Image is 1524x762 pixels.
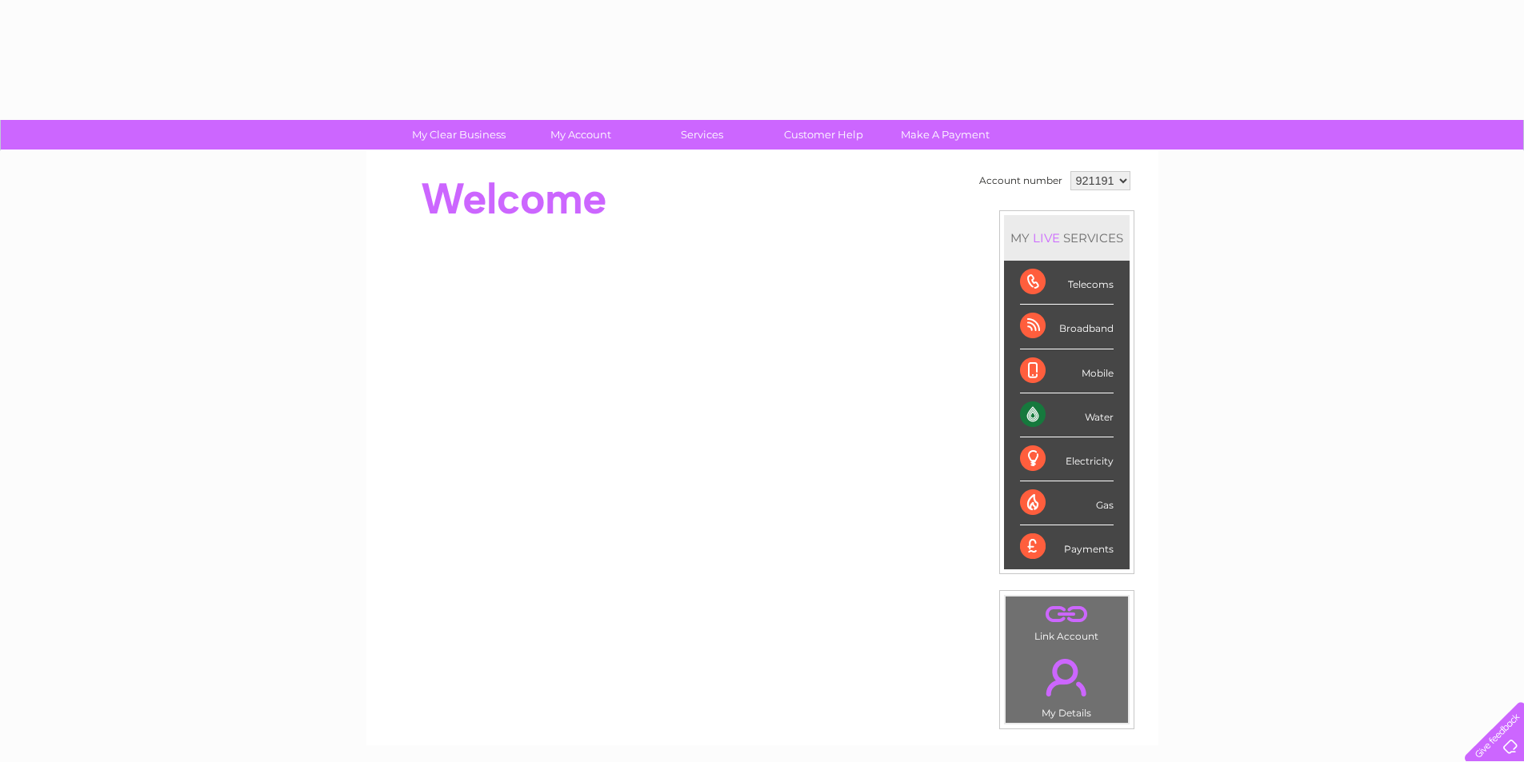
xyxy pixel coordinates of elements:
a: Customer Help [758,120,890,150]
div: Gas [1020,481,1114,525]
a: My Account [514,120,646,150]
a: Make A Payment [879,120,1011,150]
td: My Details [1005,645,1129,724]
div: MY SERVICES [1004,215,1130,261]
div: Electricity [1020,437,1114,481]
a: . [1010,649,1124,705]
td: Account number [975,167,1066,194]
div: Water [1020,393,1114,437]
a: Services [636,120,768,150]
div: Telecoms [1020,261,1114,305]
div: Broadband [1020,305,1114,349]
div: LIVE [1030,230,1063,245]
div: Mobile [1020,349,1114,393]
a: My Clear Business [393,120,525,150]
div: Payments [1020,525,1114,569]
td: Link Account [1005,596,1129,646]
a: . [1010,600,1124,628]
